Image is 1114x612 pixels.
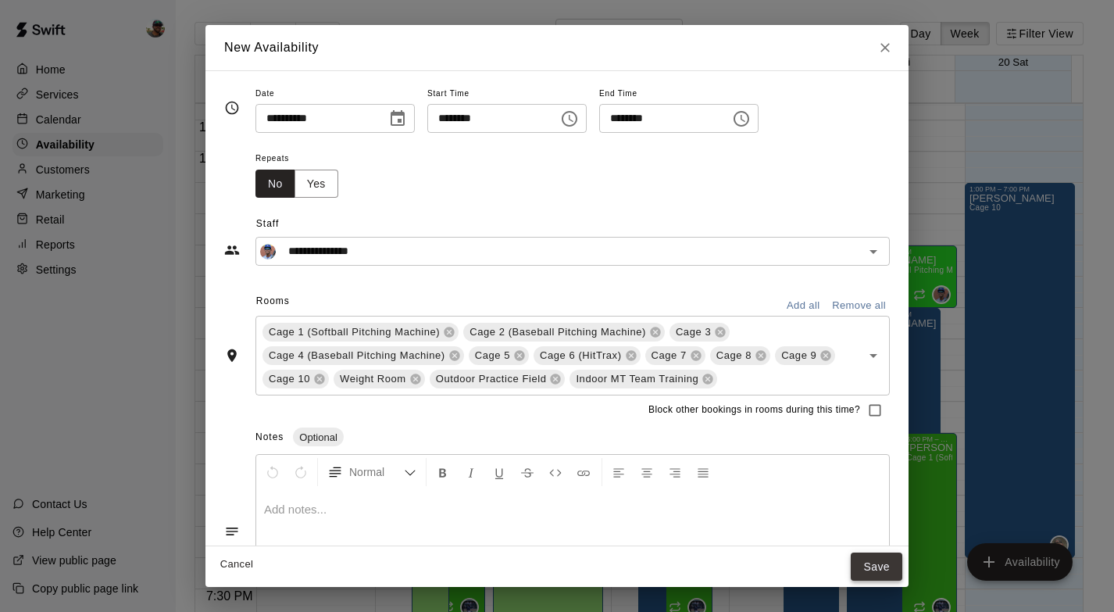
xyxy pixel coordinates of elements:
button: Left Align [605,458,632,486]
button: Choose time, selected time is 12:00 PM [554,103,585,134]
button: Formatting Options [321,458,423,486]
div: Cage 6 (HitTrax) [534,346,641,365]
div: Indoor MT Team Training [569,370,717,388]
button: Choose time, selected time is 2:00 PM [726,103,757,134]
button: Format Italics [458,458,484,486]
button: Format Bold [430,458,456,486]
svg: Timing [224,100,240,116]
button: Center Align [634,458,660,486]
button: Insert Code [542,458,569,486]
svg: Rooms [224,348,240,363]
svg: Staff [224,242,240,258]
button: Redo [287,458,314,486]
button: Justify Align [690,458,716,486]
span: Cage 7 [645,348,693,363]
span: Cage 6 (HitTrax) [534,348,628,363]
span: Cage 4 (Baseball Pitching Machine) [262,348,452,363]
img: Francis Grullon [260,244,276,259]
div: Cage 10 [262,370,329,388]
span: Outdoor Practice Field [430,371,553,387]
span: Indoor MT Team Training [569,371,705,387]
span: Notes [255,431,284,442]
span: Block other bookings in rooms during this time? [648,403,860,418]
span: Staff [256,212,890,237]
div: Cage 4 (Baseball Pitching Machine) [262,346,464,365]
svg: Notes [224,524,240,539]
button: Undo [259,458,286,486]
button: Add all [778,294,828,318]
span: Cage 5 [469,348,516,363]
span: Cage 1 (Softball Pitching Machine) [262,324,446,340]
div: Weight Room [334,370,425,388]
span: Weight Room [334,371,412,387]
div: Outdoor Practice Field [430,370,566,388]
button: Cancel [212,553,262,577]
span: Normal [349,464,404,480]
button: Insert Link [570,458,597,486]
span: Cage 9 [775,348,823,363]
span: Cage 8 [710,348,758,363]
button: Yes [295,170,338,199]
button: Open [862,345,884,367]
button: Format Strikethrough [514,458,541,486]
button: Close [871,34,899,62]
div: outlined button group [255,170,338,199]
div: Cage 7 [645,346,705,365]
div: Cage 5 [469,346,529,365]
span: Repeats [255,149,351,170]
span: Cage 3 [669,324,717,340]
div: Cage 9 [775,346,835,365]
span: Date [255,84,415,105]
button: Open [862,241,884,263]
span: End Time [599,84,759,105]
button: Right Align [662,458,688,486]
div: Cage 2 (Baseball Pitching Machine) [463,323,665,342]
button: Choose date, selected date is Sep 20, 2025 [382,103,413,134]
button: Save [851,553,902,582]
button: Remove all [828,294,890,318]
span: Start Time [427,84,587,105]
h6: New Availability [224,38,319,58]
button: No [255,170,295,199]
div: Cage 8 [710,346,770,365]
div: Cage 1 (Softball Pitching Machine) [262,323,459,342]
span: Rooms [256,295,290,306]
span: Optional [293,431,343,443]
span: Cage 2 (Baseball Pitching Machine) [463,324,652,340]
button: Format Underline [486,458,512,486]
div: Cage 3 [669,323,730,342]
span: Cage 10 [262,371,316,387]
